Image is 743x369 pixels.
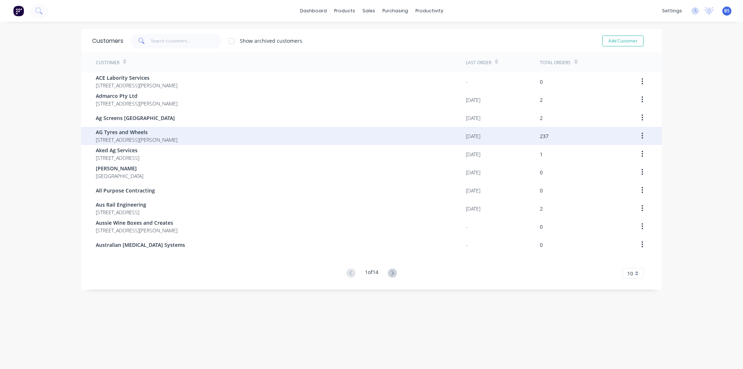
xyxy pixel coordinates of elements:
[627,270,633,277] span: 10
[96,208,146,216] span: [STREET_ADDRESS]
[466,187,480,194] div: [DATE]
[96,146,139,154] span: Aked Ag Services
[96,187,155,194] span: All Purpose Contracting
[540,78,543,86] div: 0
[540,169,543,176] div: 0
[96,241,185,249] span: Australian [MEDICAL_DATA] Systems
[540,59,571,66] div: Total Orders
[96,82,177,89] span: [STREET_ADDRESS][PERSON_NAME]
[466,114,480,122] div: [DATE]
[96,219,177,227] span: Aussie Wine Boxes and Creates
[658,5,686,16] div: settings
[466,59,491,66] div: Last Order
[540,150,543,158] div: 1
[466,96,480,104] div: [DATE]
[296,5,331,16] a: dashboard
[540,223,543,231] div: 0
[540,241,543,249] div: 0
[96,227,177,234] span: [STREET_ADDRESS][PERSON_NAME]
[466,150,480,158] div: [DATE]
[96,172,143,180] span: [GEOGRAPHIC_DATA]
[240,37,302,45] div: Show archived customers
[96,165,143,172] span: [PERSON_NAME]
[466,205,480,212] div: [DATE]
[412,5,447,16] div: productivity
[365,268,378,279] div: 1 of 14
[466,223,468,231] div: -
[96,100,177,107] span: [STREET_ADDRESS][PERSON_NAME]
[96,114,175,122] span: Ag Screens [GEOGRAPHIC_DATA]
[540,205,543,212] div: 2
[540,132,549,140] div: 237
[466,241,468,249] div: -
[96,59,119,66] div: Customer
[466,132,480,140] div: [DATE]
[151,34,222,48] input: Search customers...
[466,78,468,86] div: -
[466,169,480,176] div: [DATE]
[724,8,730,14] span: BS
[92,37,123,45] div: Customers
[540,114,543,122] div: 2
[331,5,359,16] div: products
[540,96,543,104] div: 2
[359,5,379,16] div: sales
[540,187,543,194] div: 0
[379,5,412,16] div: purchasing
[96,74,177,82] span: ACE Labority Services
[96,136,177,144] span: [STREET_ADDRESS][PERSON_NAME]
[96,201,146,208] span: Aus Rail Engineering
[96,92,177,100] span: Admarco Pty Ltd
[602,36,644,46] button: Add Customer
[96,128,177,136] span: AG Tyres and Wheels
[96,154,139,162] span: [STREET_ADDRESS]
[13,5,24,16] img: Factory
